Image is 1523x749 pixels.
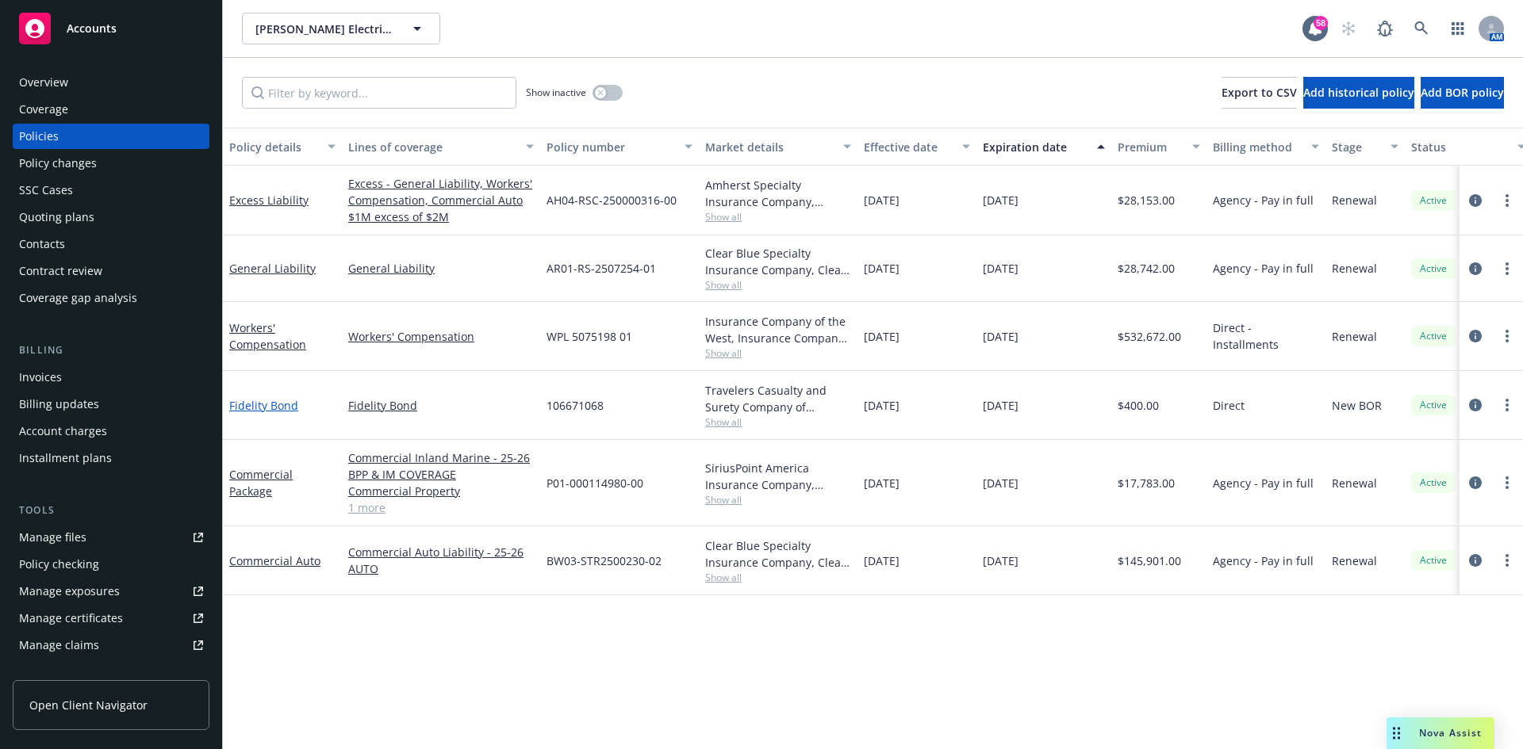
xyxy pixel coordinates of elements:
a: Contacts [13,231,209,257]
a: more [1498,191,1517,210]
div: 58 [1314,16,1328,30]
span: Renewal [1332,552,1377,569]
div: Contract review [19,258,102,284]
span: Active [1418,262,1449,276]
input: Filter by keyword... [242,77,516,109]
button: Effective date [857,128,976,166]
span: [DATE] [864,192,900,208]
span: Add BOR policy [1421,85,1504,100]
span: WPL 5075198 01 [547,328,632,345]
span: BW03-STR2500230-02 [547,552,662,569]
div: Account charges [19,418,107,444]
span: Active [1418,193,1449,208]
div: Expiration date [983,139,1088,155]
button: Add BOR policy [1421,77,1504,109]
div: Amherst Specialty Insurance Company, Amherst Specialty Insurance Company, RT Specialty Insurance ... [705,177,851,210]
div: Manage certificates [19,606,123,631]
a: Accounts [13,6,209,51]
span: Add historical policy [1303,85,1414,100]
a: circleInformation [1466,259,1485,278]
div: Policy number [547,139,675,155]
span: $17,783.00 [1118,475,1175,491]
a: Commercial Inland Marine - 25-26 BPP & IM COVERAGE [348,449,534,483]
a: Contract review [13,258,209,284]
a: Coverage [13,97,209,122]
a: Workers' Compensation [229,320,306,352]
a: circleInformation [1466,327,1485,346]
a: Coverage gap analysis [13,285,209,311]
span: Agency - Pay in full [1213,475,1314,491]
a: General Liability [229,261,316,276]
div: Clear Blue Specialty Insurance Company, Clear Blue Insurance Group, Risk Transfer Partners (CRC G... [705,537,851,571]
span: Export to CSV [1222,85,1297,100]
button: Nova Assist [1387,717,1494,749]
div: Billing [13,342,209,358]
a: Manage claims [13,632,209,658]
a: Fidelity Bond [348,397,534,414]
a: Search [1406,13,1437,44]
a: Account charges [13,418,209,444]
div: SSC Cases [19,178,73,203]
a: Commercial Package [229,467,293,499]
a: circleInformation [1466,191,1485,210]
button: Expiration date [976,128,1111,166]
a: Policy changes [13,151,209,176]
span: Active [1418,329,1449,343]
span: $400.00 [1118,397,1159,414]
span: Show all [705,346,851,360]
span: Renewal [1332,260,1377,277]
span: New BOR [1332,397,1382,414]
span: Renewal [1332,192,1377,208]
div: Status [1411,139,1508,155]
span: Show all [705,415,851,429]
span: [DATE] [864,397,900,414]
span: $28,153.00 [1118,192,1175,208]
a: more [1498,259,1517,278]
span: Show all [705,571,851,584]
div: Installment plans [19,445,112,471]
button: Export to CSV [1222,77,1297,109]
a: Workers' Compensation [348,328,534,345]
span: $28,742.00 [1118,260,1175,277]
div: SiriusPoint America Insurance Company, SiriusPoint, Distinguished Programs Group, LLC [705,460,851,493]
div: Coverage [19,97,68,122]
button: Policy number [540,128,699,166]
span: [DATE] [983,397,1019,414]
a: Excess Liability [229,193,309,208]
span: [DATE] [983,475,1019,491]
span: Accounts [67,22,117,35]
span: [DATE] [983,552,1019,569]
div: Stage [1332,139,1381,155]
a: Policy checking [13,552,209,577]
span: Nova Assist [1419,726,1482,739]
button: Market details [699,128,857,166]
span: Show inactive [526,86,586,99]
a: Overview [13,70,209,95]
div: Lines of coverage [348,139,516,155]
div: Quoting plans [19,204,94,230]
div: Policies [19,124,59,149]
button: Lines of coverage [342,128,540,166]
span: [DATE] [864,260,900,277]
a: more [1498,473,1517,492]
a: Excess - General Liability, Workers' Compensation, Commercial Auto $1M excess of $2M [348,175,534,225]
span: Agency - Pay in full [1213,192,1314,208]
button: Policy details [223,128,342,166]
span: Agency - Pay in full [1213,260,1314,277]
a: circleInformation [1466,551,1485,570]
div: Drag to move [1387,717,1406,749]
span: [DATE] [983,192,1019,208]
button: Premium [1111,128,1207,166]
a: Switch app [1442,13,1474,44]
a: Commercial Property [348,483,534,499]
div: Manage BORs [19,659,94,685]
a: Commercial Auto [229,553,320,568]
span: Open Client Navigator [29,697,148,713]
span: Active [1418,476,1449,490]
span: Show all [705,210,851,224]
span: [DATE] [983,260,1019,277]
div: Policy checking [19,552,99,577]
a: Manage certificates [13,606,209,631]
a: more [1498,551,1517,570]
div: Travelers Casualty and Surety Company of America, Travelers Insurance [705,382,851,415]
